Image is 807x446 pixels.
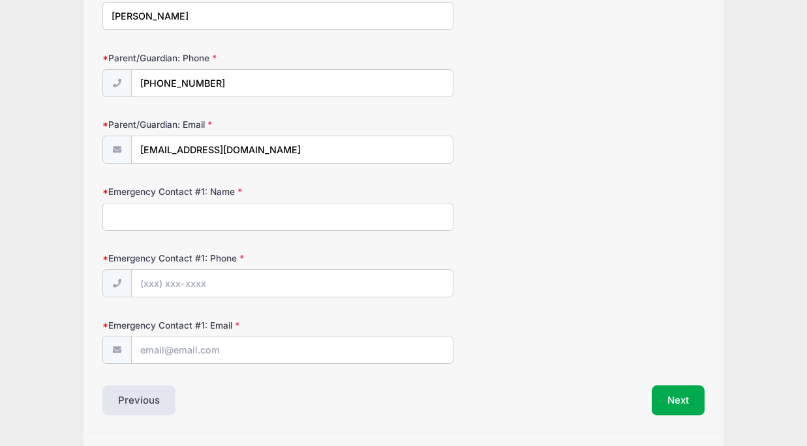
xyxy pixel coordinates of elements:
[102,185,303,198] label: Emergency Contact #1: Name
[102,118,303,131] label: Parent/Guardian: Email
[102,319,303,332] label: Emergency Contact #1: Email
[131,136,454,164] input: email@email.com
[102,52,303,65] label: Parent/Guardian: Phone
[131,269,454,297] input: (xxx) xxx-xxxx
[652,385,705,415] button: Next
[102,252,303,265] label: Emergency Contact #1: Phone
[102,385,175,415] button: Previous
[131,69,454,97] input: (xxx) xxx-xxxx
[131,336,454,364] input: email@email.com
